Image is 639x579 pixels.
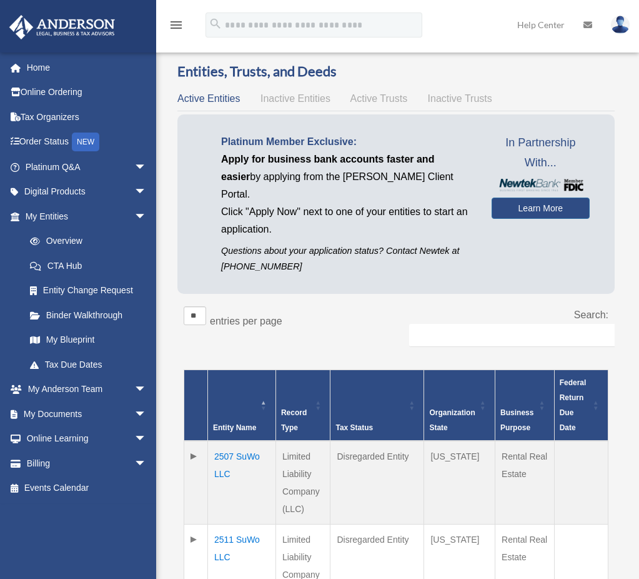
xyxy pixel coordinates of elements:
[9,377,166,402] a: My Anderson Teamarrow_drop_down
[554,370,608,441] th: Federal Return Due Date: Activate to sort
[260,93,330,104] span: Inactive Entities
[9,451,166,476] a: Billingarrow_drop_down
[221,243,473,274] p: Questions about your application status? Contact Newtek at [PHONE_NUMBER]
[9,204,159,229] a: My Entitiesarrow_drop_down
[17,253,159,278] a: CTA Hub
[209,17,222,31] i: search
[495,441,555,525] td: Rental Real Estate
[281,408,307,432] span: Record Type
[611,16,630,34] img: User Pic
[221,154,434,182] span: Apply for business bank accounts faster and easier
[9,154,166,179] a: Platinum Q&Aarrow_drop_down
[17,328,159,353] a: My Blueprint
[213,423,256,432] span: Entity Name
[429,408,475,432] span: Organization State
[169,22,184,33] a: menu
[210,316,282,326] label: entries per page
[335,423,373,432] span: Tax Status
[275,370,330,441] th: Record Type: Activate to sort
[134,426,159,452] span: arrow_drop_down
[492,133,590,173] span: In Partnership With...
[9,129,166,155] a: Order StatusNEW
[428,93,492,104] span: Inactive Trusts
[177,62,615,81] h3: Entities, Trusts, and Deeds
[208,441,276,525] td: 2507 SuWo LLC
[492,198,590,219] a: Learn More
[177,93,240,104] span: Active Entities
[17,352,159,377] a: Tax Due Dates
[330,370,424,441] th: Tax Status: Activate to sort
[424,370,495,441] th: Organization State: Activate to sort
[134,154,159,180] span: arrow_drop_down
[6,15,119,39] img: Anderson Advisors Platinum Portal
[134,451,159,476] span: arrow_drop_down
[9,476,166,501] a: Events Calendar
[221,151,473,203] p: by applying from the [PERSON_NAME] Client Portal.
[169,18,184,33] i: menu
[9,55,166,80] a: Home
[208,370,276,441] th: Entity Name: Activate to invert sorting
[498,179,583,191] img: NewtekBankLogoSM.png
[9,426,166,451] a: Online Learningarrow_drop_down
[72,133,99,151] div: NEW
[17,229,153,254] a: Overview
[17,278,159,303] a: Entity Change Request
[17,303,159,328] a: Binder Walkthrough
[495,370,555,441] th: Business Purpose: Activate to sort
[350,93,408,104] span: Active Trusts
[134,204,159,229] span: arrow_drop_down
[9,104,166,129] a: Tax Organizers
[560,378,587,432] span: Federal Return Due Date
[134,179,159,205] span: arrow_drop_down
[221,133,473,151] p: Platinum Member Exclusive:
[330,441,424,525] td: Disregarded Entity
[574,310,608,320] label: Search:
[9,179,166,204] a: Digital Productsarrow_drop_down
[275,441,330,525] td: Limited Liability Company (LLC)
[221,203,473,238] p: Click "Apply Now" next to one of your entities to start an application.
[500,408,533,432] span: Business Purpose
[424,441,495,525] td: [US_STATE]
[9,80,166,105] a: Online Ordering
[9,401,166,426] a: My Documentsarrow_drop_down
[134,401,159,427] span: arrow_drop_down
[134,377,159,403] span: arrow_drop_down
